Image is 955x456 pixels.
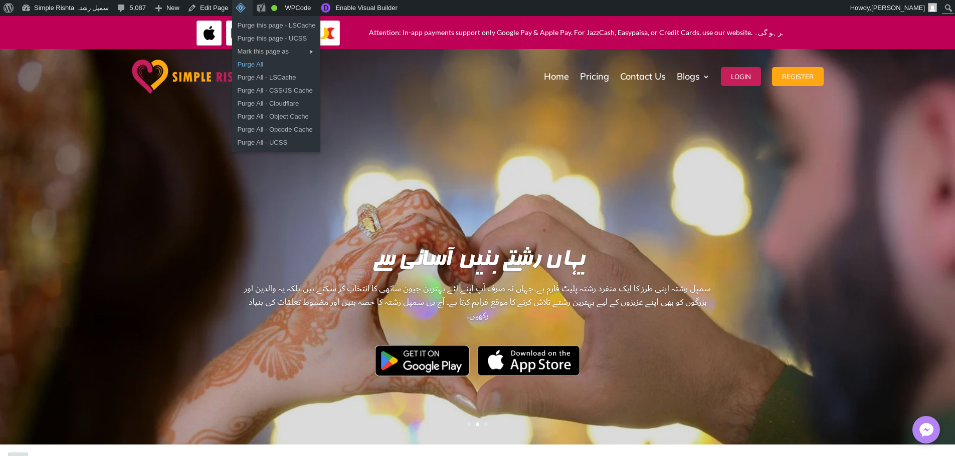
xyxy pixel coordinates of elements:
div: Good [271,5,277,11]
a: 1 [467,422,471,426]
a: Purge All - Object Cache [232,110,320,123]
img: Messenger [916,420,936,440]
a: Pricing [580,52,609,102]
a: Purge All - Opcode Cache [232,123,320,136]
a: Purge this page - LSCache [232,19,320,32]
span: [PERSON_NAME] [871,4,925,12]
a: Purge All - Cloudflare [232,97,320,110]
h1: یہاں رشتے بنیں آسانی سے [241,249,714,277]
a: Purge All [232,58,320,71]
img: Google Play [375,345,470,376]
a: Blogs [677,52,710,102]
a: 2 [476,422,479,426]
a: Purge this page - UCSS [232,32,320,45]
a: Login [721,52,761,102]
a: Purge All - LSCache [232,71,320,84]
button: Register [772,67,824,86]
a: Register [772,52,824,102]
a: Contact Us [620,52,666,102]
a: Home [544,52,569,102]
button: Login [721,67,761,86]
: سمپل رشتہ اپنی طرز کا ایک منفرد رشتہ پلیٹ فارم ہے۔جہاں نہ صرف آپ اپنے لئے بہترین جیون ساتھی کا ان... [241,282,714,380]
a: 3 [484,422,488,426]
a: Purge All - CSS/JS Cache [232,84,320,97]
div: Mark this page as [232,45,320,58]
a: Purge All - UCSS [232,136,320,149]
